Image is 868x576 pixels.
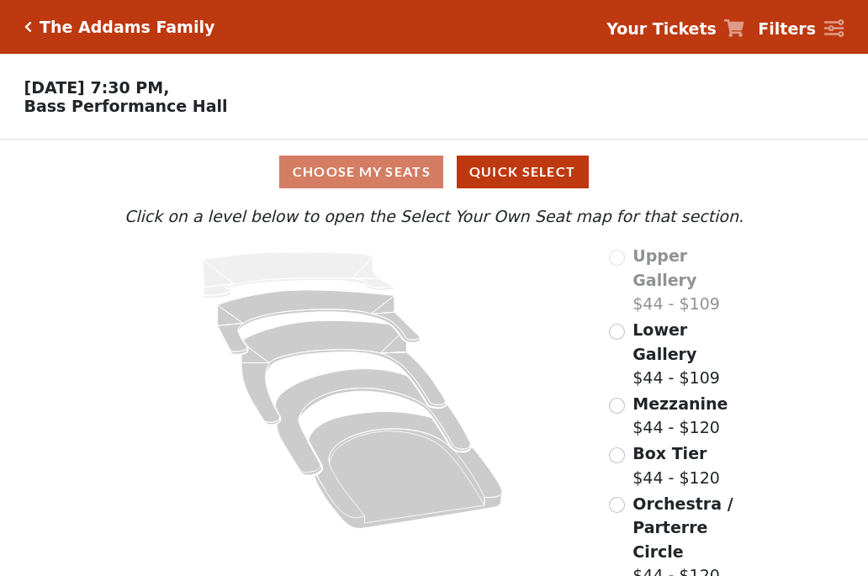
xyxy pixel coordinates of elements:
[632,318,748,390] label: $44 - $109
[218,290,421,354] path: Lower Gallery - Seats Available: 230
[40,18,214,37] h5: The Addams Family
[758,17,844,41] a: Filters
[632,246,696,289] span: Upper Gallery
[758,19,816,38] strong: Filters
[632,394,728,413] span: Mezzanine
[309,412,503,529] path: Orchestra / Parterre Circle - Seats Available: 20
[632,320,696,363] span: Lower Gallery
[457,156,589,188] button: Quick Select
[606,17,744,41] a: Your Tickets
[203,252,394,299] path: Upper Gallery - Seats Available: 0
[632,444,707,462] span: Box Tier
[606,19,717,38] strong: Your Tickets
[24,21,32,33] a: Click here to go back to filters
[120,204,748,229] p: Click on a level below to open the Select Your Own Seat map for that section.
[632,494,733,561] span: Orchestra / Parterre Circle
[632,441,720,489] label: $44 - $120
[632,392,728,440] label: $44 - $120
[632,244,748,316] label: $44 - $109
